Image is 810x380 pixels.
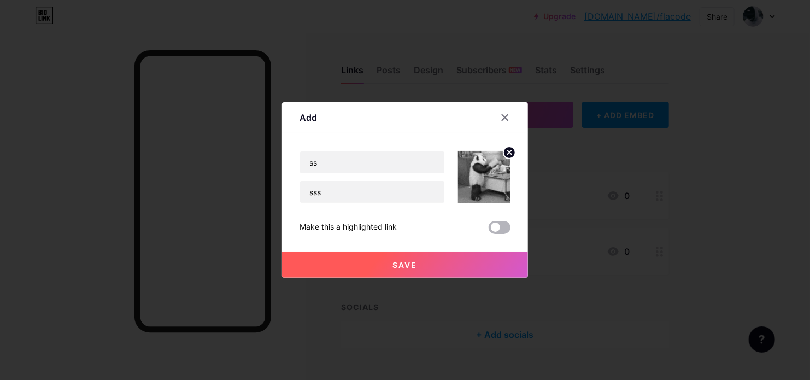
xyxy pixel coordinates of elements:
[300,151,444,173] input: Title
[300,111,317,124] div: Add
[393,260,418,270] span: Save
[300,221,397,234] div: Make this a highlighted link
[282,252,528,278] button: Save
[458,151,510,203] img: link_thumbnail
[300,181,444,203] input: URL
